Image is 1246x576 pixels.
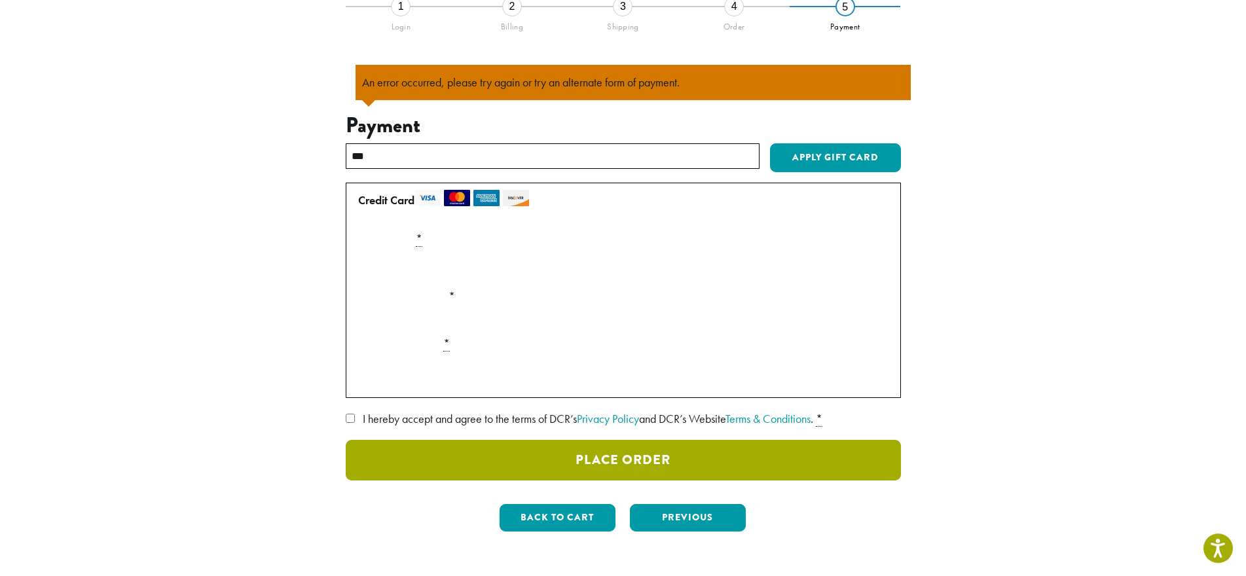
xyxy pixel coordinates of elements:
[500,504,615,531] button: Back to cart
[725,411,811,426] a: Terms & Conditions
[568,16,679,32] div: Shipping
[816,411,822,427] abbr: required
[416,231,422,247] abbr: required
[346,113,901,138] h3: Payment
[443,336,450,351] abbr: required
[346,440,901,480] button: Place Order
[346,16,457,32] div: Login
[790,16,901,32] div: Payment
[362,71,904,94] li: An error occurred, please try again or try an alternate form of payment.
[346,414,355,423] input: I hereby accept and agree to the terms of DCR’sPrivacy Policyand DCR’s WebsiteTerms & Conditions. *
[770,143,901,172] button: Apply Gift Card
[363,411,813,426] span: I hereby accept and agree to the terms of DCR’s and DCR’s Website .
[473,190,500,206] img: amex
[358,190,883,211] label: Credit Card
[678,16,790,32] div: Order
[630,504,746,531] button: Previous
[444,190,470,206] img: mastercard
[577,411,639,426] a: Privacy Policy
[456,16,568,32] div: Billing
[414,190,441,206] img: visa
[503,190,529,206] img: discover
